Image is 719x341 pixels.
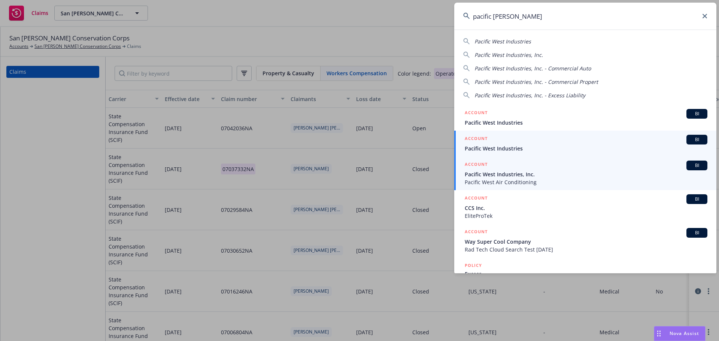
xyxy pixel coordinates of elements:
div: Drag to move [654,326,664,341]
span: Pacific West Industries, Inc. [465,170,707,178]
input: Search... [454,3,716,30]
span: Way Super Cool Company [465,238,707,246]
h5: POLICY [465,262,482,269]
span: Pacific West Industries [474,38,531,45]
h5: ACCOUNT [465,161,488,170]
span: Excess [465,270,707,278]
h5: ACCOUNT [465,109,488,118]
a: POLICYExcess [454,258,716,290]
span: BI [689,196,704,203]
span: Nova Assist [670,330,699,337]
button: Nova Assist [654,326,706,341]
a: ACCOUNTBIWay Super Cool CompanyRad Tech Cloud Search Test [DATE] [454,224,716,258]
span: BI [689,136,704,143]
span: Pacific West Industries, Inc. - Commercial Propert [474,78,598,85]
h5: ACCOUNT [465,228,488,237]
a: ACCOUNTBICCS Inc.EliteProTek [454,190,716,224]
span: BI [689,110,704,117]
span: CCS Inc. [465,204,707,212]
span: Pacific West Air Conditioning [465,178,707,186]
a: ACCOUNTBIPacific West Industries, Inc.Pacific West Air Conditioning [454,156,716,190]
span: Pacific West Industries, Inc. - Commercial Auto [474,65,591,72]
span: Rad Tech Cloud Search Test [DATE] [465,246,707,253]
a: ACCOUNTBIPacific West Industries [454,131,716,156]
span: Pacific West Industries [465,144,707,152]
span: Pacific West Industries [465,119,707,127]
span: EliteProTek [465,212,707,220]
a: ACCOUNTBIPacific West Industries [454,105,716,131]
span: BI [689,162,704,169]
h5: ACCOUNT [465,194,488,203]
span: Pacific West Industries, Inc. - Excess Liability [474,92,585,99]
h5: ACCOUNT [465,135,488,144]
span: Pacific West Industries, Inc. [474,51,543,58]
span: BI [689,229,704,236]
